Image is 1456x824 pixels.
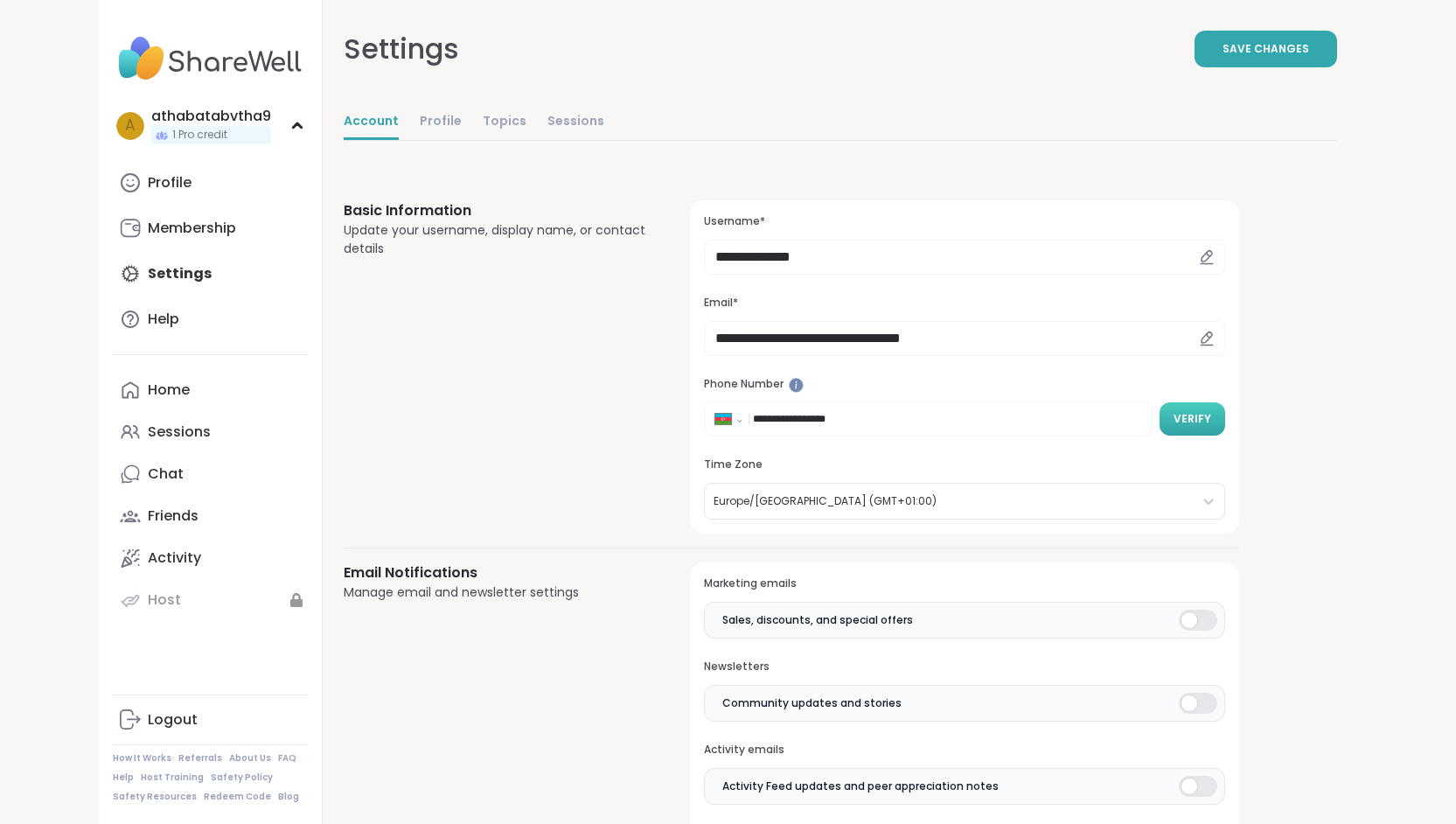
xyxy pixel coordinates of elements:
span: Community updates and stories [722,695,902,711]
div: Profile [148,173,192,192]
a: Help [113,772,134,784]
div: Sessions [148,422,211,442]
div: Help [148,310,179,329]
button: Save Changes [1195,31,1337,67]
a: Referrals [178,752,222,765]
div: Settings [344,28,459,70]
a: Sessions [113,411,308,453]
h3: Email Notifications [344,562,649,583]
div: Friends [148,506,199,526]
h3: Marketing emails [704,576,1224,591]
h3: Email* [704,296,1224,311]
h3: Phone Number [704,377,1224,392]
div: Update your username, display name, or contact details [344,221,649,258]
a: Account [344,105,399,140]
a: Help [113,298,308,340]
a: Home [113,369,308,411]
a: Topics [483,105,526,140]
span: Save Changes [1223,41,1309,57]
div: Logout [148,710,198,730]
a: Safety Resources [113,791,197,803]
a: Blog [278,791,299,803]
div: athabatabvtha9 [151,107,271,126]
div: Home [148,381,190,400]
span: Sales, discounts, and special offers [722,612,913,628]
h3: Basic Information [344,200,649,221]
iframe: Spotlight [789,378,804,393]
span: a [125,115,135,137]
a: Membership [113,207,308,249]
h3: Newsletters [704,660,1224,674]
a: FAQ [278,752,296,765]
a: Friends [113,495,308,537]
a: Safety Policy [211,772,273,784]
a: Profile [113,162,308,204]
a: Redeem Code [204,791,271,803]
h3: Username* [704,214,1224,229]
a: Host [113,579,308,621]
span: Activity Feed updates and peer appreciation notes [722,779,999,794]
h3: Time Zone [704,457,1224,472]
a: About Us [229,752,271,765]
a: Host Training [141,772,204,784]
div: Host [148,590,181,610]
div: Chat [148,464,184,484]
div: Activity [148,548,201,568]
span: 1 Pro credit [172,128,227,143]
a: Sessions [547,105,604,140]
button: Verify [1160,402,1225,436]
a: Chat [113,453,308,495]
h3: Activity emails [704,743,1224,758]
div: Membership [148,219,236,238]
span: Verify [1174,411,1211,427]
div: Manage email and newsletter settings [344,583,649,602]
a: Profile [420,105,462,140]
a: Activity [113,537,308,579]
a: How It Works [113,752,171,765]
a: Logout [113,699,308,741]
img: ShareWell Nav Logo [113,28,308,89]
